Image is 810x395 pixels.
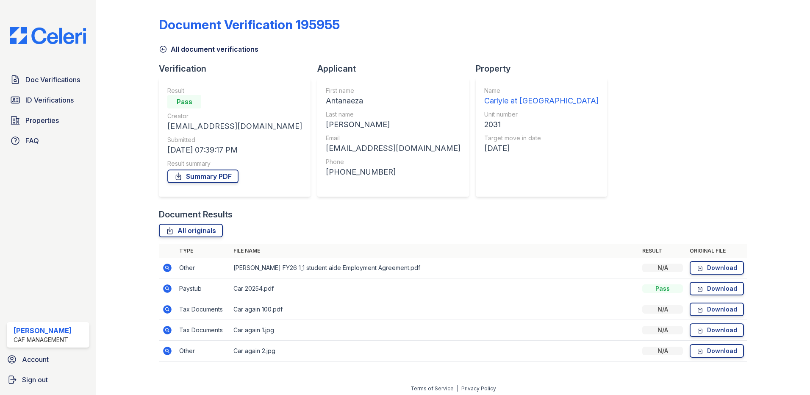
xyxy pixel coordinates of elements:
td: Other [176,341,230,362]
div: N/A [642,264,683,272]
div: Target move in date [484,134,599,142]
div: [PHONE_NUMBER] [326,166,460,178]
a: Properties [7,112,89,129]
div: Property [476,63,614,75]
div: Unit number [484,110,599,119]
div: Phone [326,158,460,166]
div: Applicant [317,63,476,75]
a: All document verifications [159,44,258,54]
div: [PERSON_NAME] [14,325,72,336]
div: Result [167,86,302,95]
iframe: chat widget [774,361,802,387]
a: Name Carlyle at [GEOGRAPHIC_DATA] [484,86,599,107]
span: Sign out [22,375,48,385]
th: Original file [686,244,747,258]
div: N/A [642,326,683,334]
a: Privacy Policy [461,385,496,392]
div: Submitted [167,136,302,144]
div: Pass [642,284,683,293]
a: Download [690,261,744,275]
a: Download [690,303,744,316]
div: Creator [167,112,302,120]
td: Tax Documents [176,320,230,341]
div: Pass [167,95,201,108]
div: Last name [326,110,460,119]
span: FAQ [25,136,39,146]
div: N/A [642,347,683,355]
th: Type [176,244,230,258]
div: Antanaeza [326,95,460,107]
a: Download [690,282,744,295]
div: Verification [159,63,317,75]
th: File name [230,244,639,258]
div: Name [484,86,599,95]
div: Document Results [159,209,233,220]
td: Car again 100.pdf [230,299,639,320]
div: [EMAIL_ADDRESS][DOMAIN_NAME] [326,142,460,154]
a: ID Verifications [7,92,89,108]
div: [DATE] [484,142,599,154]
td: Tax Documents [176,299,230,320]
th: Result [639,244,686,258]
a: FAQ [7,132,89,149]
a: Doc Verifications [7,71,89,88]
div: | [457,385,458,392]
a: Summary PDF [167,170,239,183]
div: N/A [642,305,683,314]
div: Email [326,134,460,142]
div: Result summary [167,159,302,168]
td: Car again 1.jpg [230,320,639,341]
td: [PERSON_NAME] FY26 1_1 student aide Employment Agreement.pdf [230,258,639,278]
span: Account [22,354,49,364]
td: Car again 2.jpg [230,341,639,362]
div: Document Verification 195955 [159,17,340,32]
div: CAF Management [14,336,72,344]
img: CE_Logo_Blue-a8612792a0a2168367f1c8372b55b34899dd931a85d93a1a3d3e32e68fde9ad4.png [3,27,93,44]
span: ID Verifications [25,95,74,105]
a: Account [3,351,93,368]
td: Paystub [176,278,230,299]
div: Carlyle at [GEOGRAPHIC_DATA] [484,95,599,107]
div: [EMAIL_ADDRESS][DOMAIN_NAME] [167,120,302,132]
a: Terms of Service [411,385,454,392]
div: First name [326,86,460,95]
a: Sign out [3,371,93,388]
a: All originals [159,224,223,237]
a: Download [690,344,744,358]
div: [DATE] 07:39:17 PM [167,144,302,156]
a: Download [690,323,744,337]
div: [PERSON_NAME] [326,119,460,131]
div: 2031 [484,119,599,131]
span: Properties [25,115,59,125]
td: Other [176,258,230,278]
td: Car 20254.pdf [230,278,639,299]
span: Doc Verifications [25,75,80,85]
